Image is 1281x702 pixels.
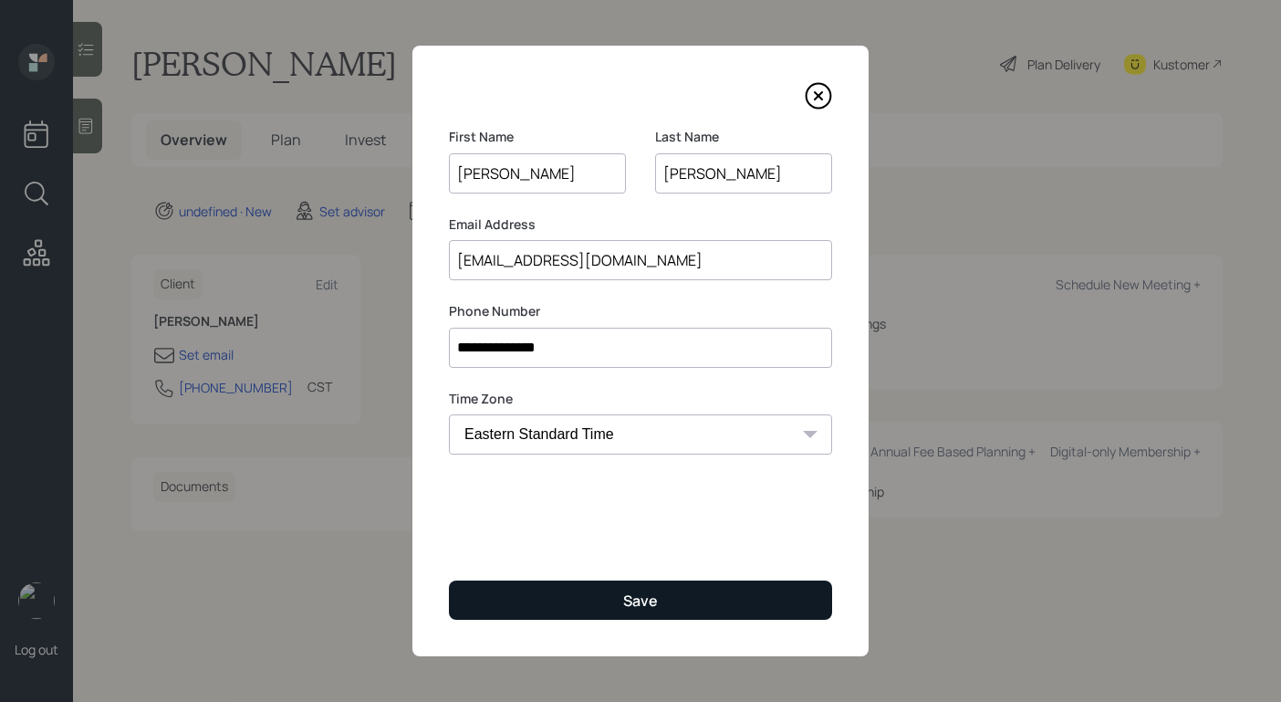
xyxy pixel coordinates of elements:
[623,591,658,611] div: Save
[449,128,626,146] label: First Name
[449,390,832,408] label: Time Zone
[449,215,832,234] label: Email Address
[655,128,832,146] label: Last Name
[449,581,832,620] button: Save
[449,302,832,320] label: Phone Number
